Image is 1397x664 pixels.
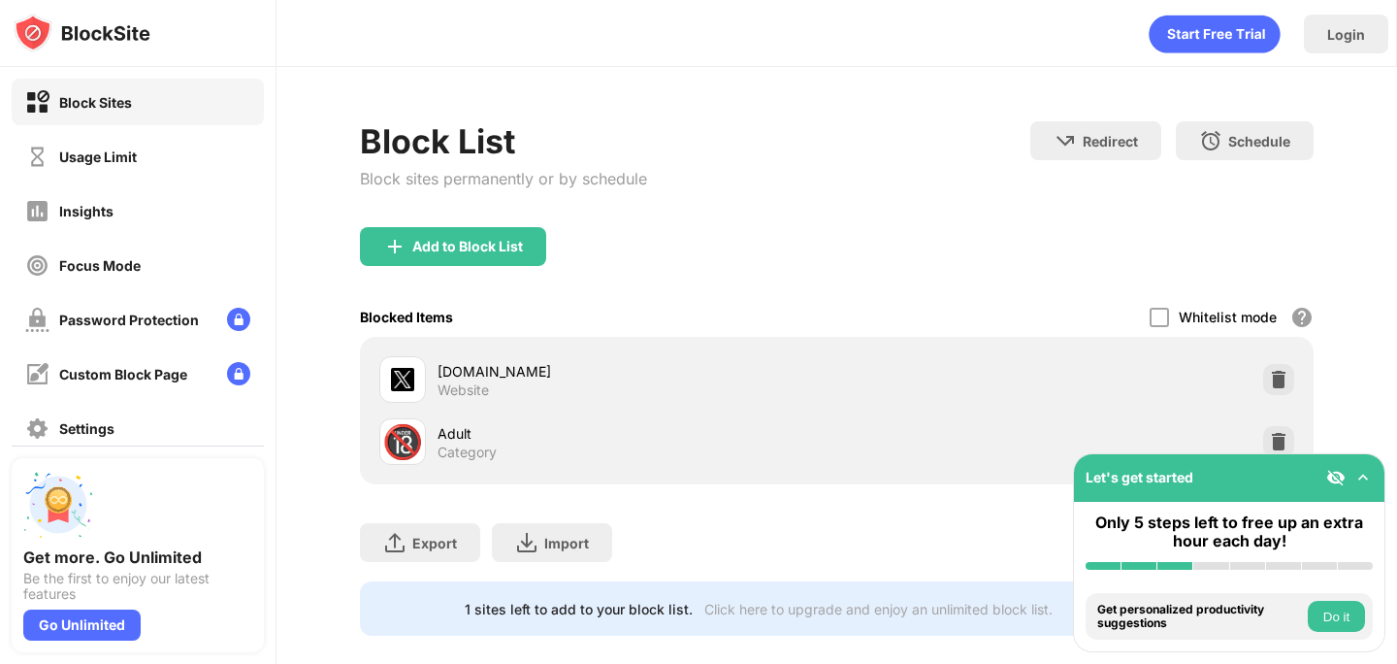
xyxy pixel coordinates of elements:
[25,416,49,441] img: settings-off.svg
[1086,514,1373,550] div: Only 5 steps left to free up an extra hour each day!
[412,239,523,254] div: Add to Block List
[438,361,836,382] div: [DOMAIN_NAME]
[14,14,150,52] img: logo-blocksite.svg
[227,308,250,331] img: lock-menu.svg
[23,470,93,540] img: push-unlimited.svg
[544,535,589,551] div: Import
[59,420,114,437] div: Settings
[1353,468,1373,487] img: omni-setup-toggle.svg
[23,548,252,567] div: Get more. Go Unlimited
[25,90,49,115] img: block-on.svg
[1228,133,1290,149] div: Schedule
[1326,468,1346,487] img: eye-not-visible.svg
[360,121,647,161] div: Block List
[1179,309,1277,325] div: Whitelist mode
[25,145,49,169] img: time-usage-off.svg
[25,362,49,386] img: customize-block-page-off.svg
[59,312,199,328] div: Password Protection
[59,203,114,219] div: Insights
[438,423,836,444] div: Adult
[465,601,693,617] div: 1 sites left to add to your block list.
[23,571,252,602] div: Be the first to enjoy our latest features
[360,309,453,325] div: Blocked Items
[59,257,141,274] div: Focus Mode
[704,601,1053,617] div: Click here to upgrade and enjoy an unlimited block list.
[23,610,141,641] div: Go Unlimited
[59,366,187,382] div: Custom Block Page
[25,308,49,332] img: password-protection-off.svg
[438,382,489,399] div: Website
[360,169,647,188] div: Block sites permanently or by schedule
[412,535,457,551] div: Export
[1097,603,1303,631] div: Get personalized productivity suggestions
[1308,601,1365,632] button: Do it
[25,253,49,278] img: focus-off.svg
[25,199,49,223] img: insights-off.svg
[1083,133,1138,149] div: Redirect
[227,362,250,385] img: lock-menu.svg
[391,368,414,391] img: favicons
[382,422,423,462] div: 🔞
[438,444,497,461] div: Category
[1149,15,1281,53] div: animation
[1086,469,1193,485] div: Let's get started
[59,94,132,111] div: Block Sites
[1327,26,1365,43] div: Login
[59,149,137,165] div: Usage Limit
